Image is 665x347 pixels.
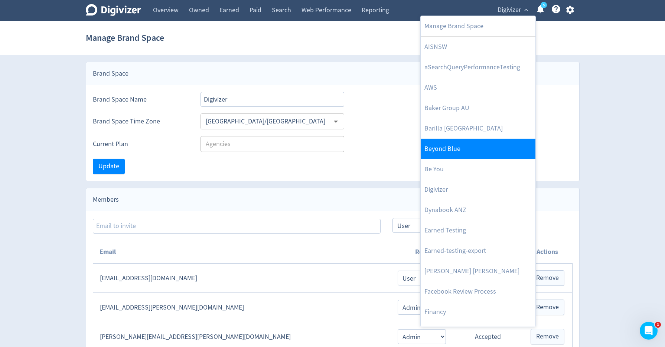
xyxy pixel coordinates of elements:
[421,57,535,77] a: aSearchQueryPerformanceTesting
[655,322,661,328] span: 1
[421,241,535,261] a: Earned-testing-export
[421,302,535,322] a: Financy
[421,220,535,241] a: Earned Testing
[640,322,658,340] iframe: Intercom live chat
[421,98,535,118] a: Baker Group AU
[421,37,535,57] a: AISNSW
[421,139,535,159] a: Beyond Blue
[421,322,535,343] a: FTG
[421,281,535,302] a: Facebook Review Process
[421,159,535,179] a: Be You
[421,16,535,36] a: Manage Brand Space
[421,179,535,200] a: Digivizer
[421,77,535,98] a: AWS
[421,118,535,139] a: Barilla [GEOGRAPHIC_DATA]
[421,200,535,220] a: Dynabook ANZ
[421,261,535,281] a: [PERSON_NAME] [PERSON_NAME]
